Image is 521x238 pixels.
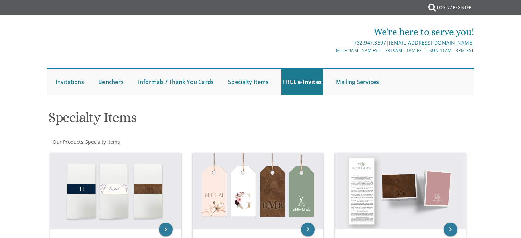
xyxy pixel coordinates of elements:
a: Benchers [97,69,125,95]
a: Our Products [52,139,83,145]
a: keyboard_arrow_right [301,223,315,236]
div: : [47,139,261,146]
div: | [190,39,474,47]
a: Informals / Thank You Cards [136,69,215,95]
a: [EMAIL_ADDRESS][DOMAIN_NAME] [389,39,474,46]
a: 732.947.3597 [354,39,386,46]
a: Specialty Items [226,69,270,95]
div: M-Th 9am - 5pm EST | Fri 9am - 1pm EST | Sun 11am - 3pm EST [190,47,474,54]
a: Invitations [54,69,86,95]
div: We're here to serve you! [190,25,474,39]
a: FREE e-Invites [281,69,323,95]
img: Napkin Bands [50,153,181,229]
a: Specialty Items [85,139,120,145]
a: keyboard_arrow_right [444,223,457,236]
img: Benchers [335,153,466,229]
a: Mailing Services [334,69,381,95]
h1: Specialty Items [48,110,328,130]
a: keyboard_arrow_right [159,223,173,236]
img: Tags [193,153,323,229]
